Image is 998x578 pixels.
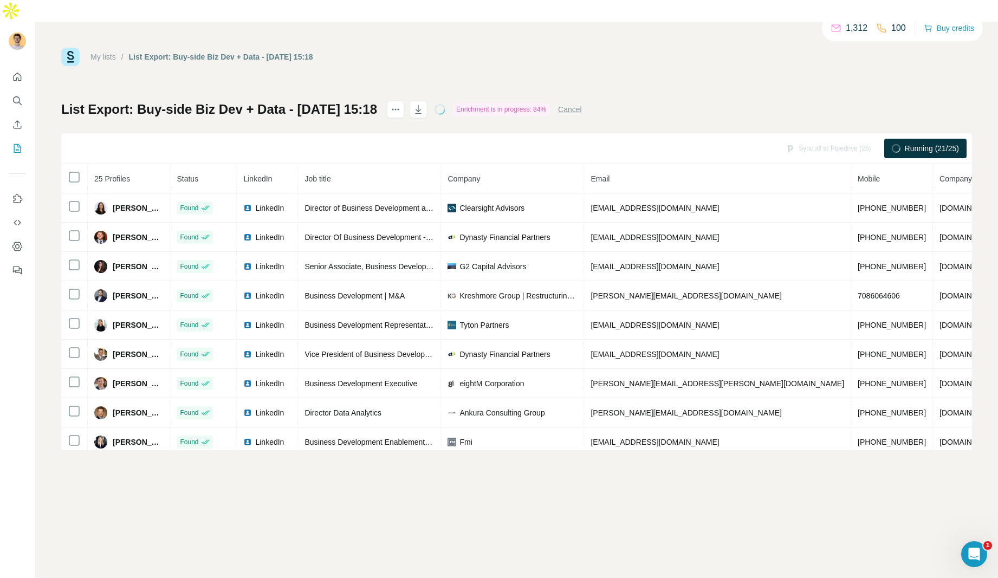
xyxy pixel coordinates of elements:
[94,348,107,361] img: Avatar
[94,377,107,390] img: Avatar
[9,261,26,280] button: Feedback
[113,378,163,389] span: [PERSON_NAME]
[255,437,284,447] span: LinkedIn
[94,289,107,302] img: Avatar
[459,378,524,389] span: eightM Corporation
[255,320,284,330] span: LinkedIn
[858,321,926,329] span: [PHONE_NUMBER]
[243,233,252,242] img: LinkedIn logo
[558,104,582,115] button: Cancel
[459,203,524,213] span: Clearsight Advisors
[94,406,107,419] img: Avatar
[459,261,526,272] span: G2 Capital Advisors
[858,291,900,300] span: 7086064606
[243,408,252,417] img: LinkedIn logo
[180,349,198,359] span: Found
[94,202,107,215] img: Avatar
[891,22,906,35] p: 100
[591,438,719,446] span: [EMAIL_ADDRESS][DOMAIN_NAME]
[591,174,610,183] span: Email
[243,350,252,359] img: LinkedIn logo
[448,291,456,300] img: company-logo
[61,48,80,66] img: Surfe Logo
[180,408,198,418] span: Found
[846,22,867,35] p: 1,312
[591,408,781,417] span: [PERSON_NAME][EMAIL_ADDRESS][DOMAIN_NAME]
[255,349,284,360] span: LinkedIn
[180,379,198,388] span: Found
[448,379,456,388] img: company-logo
[387,101,404,118] button: actions
[243,204,252,212] img: LinkedIn logo
[113,232,163,243] span: [PERSON_NAME]
[858,379,926,388] span: [PHONE_NUMBER]
[304,350,442,359] span: Vice President of Business Development
[255,378,284,389] span: LinkedIn
[983,541,992,550] span: 1
[304,174,330,183] span: Job title
[94,231,107,244] img: Avatar
[94,174,130,183] span: 25 Profiles
[448,350,456,359] img: company-logo
[591,262,719,271] span: [EMAIL_ADDRESS][DOMAIN_NAME]
[304,438,444,446] span: Business Development Enablement Lead
[61,101,377,118] h1: List Export: Buy-side Biz Dev + Data - [DATE] 15:18
[255,232,284,243] span: LinkedIn
[113,290,163,301] span: [PERSON_NAME]
[858,233,926,242] span: [PHONE_NUMBER]
[94,260,107,273] img: Avatar
[448,174,480,183] span: Company
[591,379,844,388] span: [PERSON_NAME][EMAIL_ADDRESS][PERSON_NAME][DOMAIN_NAME]
[180,232,198,242] span: Found
[180,437,198,447] span: Found
[180,203,198,213] span: Found
[9,213,26,232] button: Use Surfe API
[243,262,252,271] img: LinkedIn logo
[858,408,926,417] span: [PHONE_NUMBER]
[113,437,163,447] span: [PERSON_NAME]
[448,438,456,446] img: company-logo
[448,204,456,212] img: company-logo
[9,67,26,87] button: Quick start
[448,263,456,269] img: company-logo
[9,33,26,50] img: Avatar
[255,290,284,301] span: LinkedIn
[90,53,116,61] a: My lists
[591,204,719,212] span: [EMAIL_ADDRESS][DOMAIN_NAME]
[591,291,781,300] span: [PERSON_NAME][EMAIL_ADDRESS][DOMAIN_NAME]
[459,437,472,447] span: Fmi
[113,349,163,360] span: [PERSON_NAME]
[304,291,405,300] span: Business Development | M&A
[459,232,550,243] span: Dynasty Financial Partners
[94,436,107,449] img: Avatar
[961,541,987,567] iframe: Intercom live chat
[858,350,926,359] span: [PHONE_NUMBER]
[121,51,124,62] li: /
[255,261,284,272] span: LinkedIn
[858,438,926,446] span: [PHONE_NUMBER]
[180,291,198,301] span: Found
[459,407,545,418] span: Ankura Consulting Group
[177,174,198,183] span: Status
[255,203,284,213] span: LinkedIn
[243,379,252,388] img: LinkedIn logo
[304,204,469,212] span: Director of Business Development and Marketing
[9,115,26,134] button: Enrich CSV
[304,408,381,417] span: Director Data Analytics
[94,319,107,332] img: Avatar
[459,290,577,301] span: Kreshmore Group | Restructuring, Mergers, &amp; Acquisitions
[9,139,26,158] button: My lists
[113,203,163,213] span: [PERSON_NAME]
[591,321,719,329] span: [EMAIL_ADDRESS][DOMAIN_NAME]
[858,262,926,271] span: [PHONE_NUMBER]
[448,233,456,242] img: company-logo
[243,174,272,183] span: LinkedIn
[113,320,163,330] span: [PERSON_NAME]
[304,262,443,271] span: Senior Associate, Business Development
[591,350,719,359] span: [EMAIL_ADDRESS][DOMAIN_NAME]
[304,321,435,329] span: Business Development Representative
[924,21,974,36] button: Buy credits
[858,204,926,212] span: [PHONE_NUMBER]
[113,261,163,272] span: [PERSON_NAME]
[243,321,252,329] img: LinkedIn logo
